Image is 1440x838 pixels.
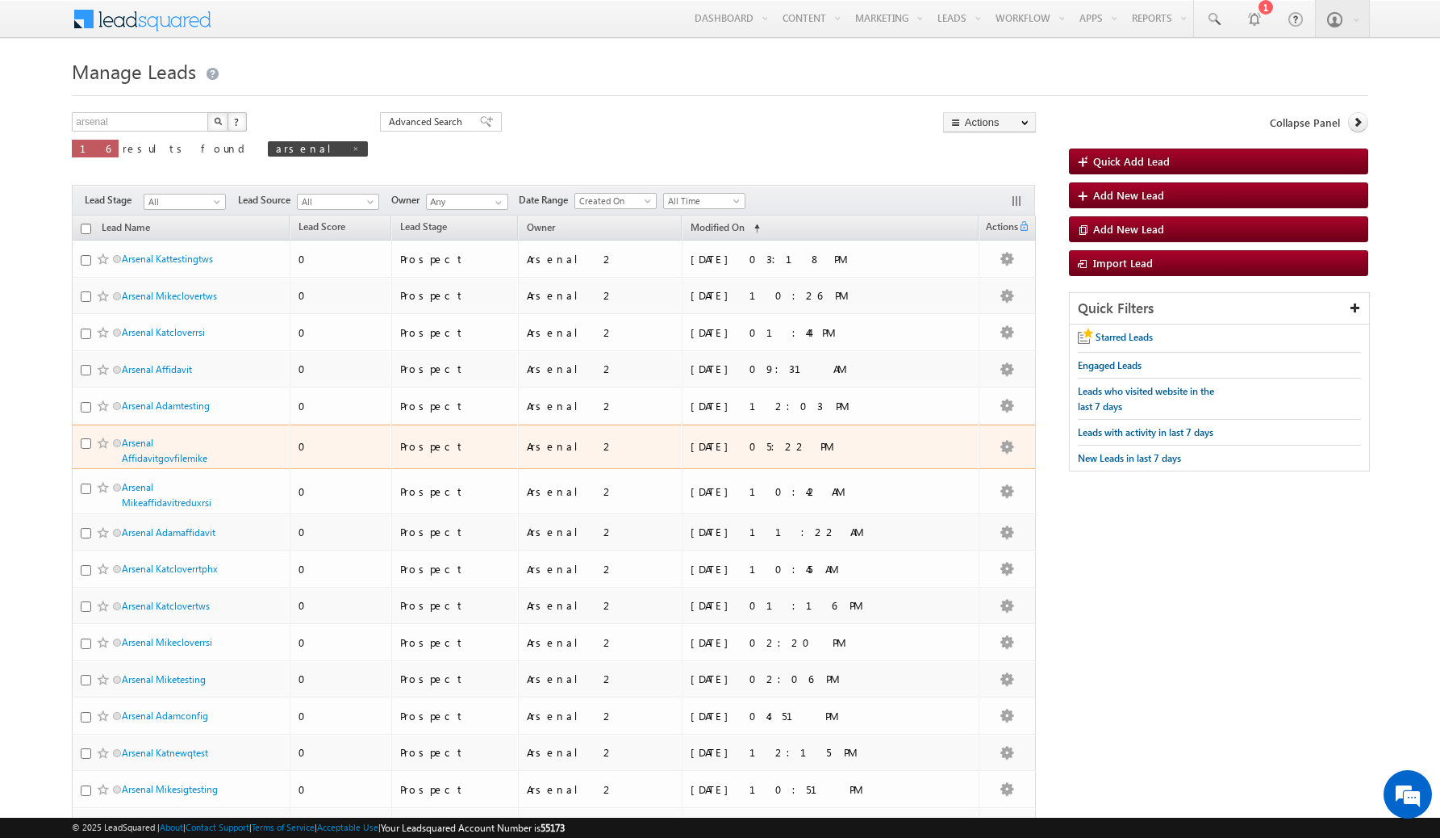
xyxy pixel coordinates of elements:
[298,252,384,266] div: 0
[144,194,226,210] a: All
[691,288,912,303] div: [DATE] 10:26 PM
[72,58,196,84] span: Manage Leads
[1093,188,1164,202] span: Add New Lead
[691,745,912,760] div: [DATE] 12:15 PM
[1096,331,1153,343] span: Starred Leads
[527,325,674,340] div: Arsenal 2
[682,218,768,239] a: Modified On (sorted ascending)
[389,115,467,129] span: Advanced Search
[527,745,674,760] div: Arsenal 2
[122,363,192,375] a: Arsenal Affidavit
[943,112,1036,132] button: Actions
[1093,222,1164,236] span: Add New Lead
[298,220,345,233] span: Lead Score
[400,782,511,797] div: Prospect
[298,745,384,760] div: 0
[691,252,912,266] div: [DATE] 03:18 PM
[234,115,241,128] span: ?
[400,745,511,760] div: Prospect
[298,598,384,613] div: 0
[486,195,507,211] a: Show All Items
[527,288,674,303] div: Arsenal 2
[400,598,511,613] div: Prospect
[527,221,555,233] span: Owner
[527,562,674,576] div: Arsenal 2
[664,194,741,208] span: All Time
[527,598,674,613] div: Arsenal 2
[400,288,511,303] div: Prospect
[21,149,294,484] textarea: Type your message and hit 'Enter'
[527,252,674,266] div: Arsenal 2
[186,822,249,832] a: Contact Support
[298,484,384,499] div: 0
[400,362,511,376] div: Prospect
[227,112,247,132] button: ?
[298,525,384,539] div: 0
[122,526,215,538] a: Arsenal Adamaffidavit
[122,437,207,464] a: Arsenal Affidavitgovfilemike
[219,497,293,519] em: Start Chat
[400,252,511,266] div: Prospect
[527,399,674,413] div: Arsenal 2
[527,484,674,499] div: Arsenal 2
[123,141,251,155] span: results found
[527,635,674,650] div: Arsenal 2
[298,672,384,686] div: 0
[691,221,745,233] span: Modified On
[527,672,674,686] div: Arsenal 2
[144,195,221,209] span: All
[122,481,211,509] a: Arsenal Mikeaffidavitreduxrsi
[1078,452,1181,464] span: New Leads in last 7 days
[400,672,511,686] div: Prospect
[27,85,68,106] img: d_60004797649_company_0_60004797649
[691,325,912,340] div: [DATE] 01:44 PM
[160,822,183,832] a: About
[298,709,384,723] div: 0
[691,525,912,539] div: [DATE] 11:22 AM
[265,8,303,47] div: Minimize live chat window
[691,439,912,454] div: [DATE] 05:22 PM
[400,525,511,539] div: Prospect
[527,782,674,797] div: Arsenal 2
[122,600,210,612] a: Arsenal Katclovertws
[426,194,508,210] input: Type to Search
[663,193,745,209] a: All Time
[381,822,565,834] span: Your Leadsquared Account Number is
[400,635,511,650] div: Prospect
[1093,154,1170,168] span: Quick Add Lead
[298,288,384,303] div: 0
[400,399,511,413] div: Prospect
[317,822,378,832] a: Acceptable Use
[541,822,565,834] span: 55173
[122,710,208,722] a: Arsenal Adamconfig
[691,484,912,499] div: [DATE] 10:42 AM
[691,672,912,686] div: [DATE] 02:06 PM
[1070,293,1369,325] div: Quick Filters
[85,193,144,207] span: Lead Stage
[252,822,315,832] a: Terms of Service
[691,635,912,650] div: [DATE] 02:20 PM
[122,636,212,648] a: Arsenal Mikecloverrsi
[214,117,222,125] img: Search
[298,782,384,797] div: 0
[400,325,511,340] div: Prospect
[276,141,344,155] span: arsenal
[519,193,574,207] span: Date Range
[747,222,760,235] span: (sorted ascending)
[238,193,297,207] span: Lead Source
[298,195,374,209] span: All
[298,562,384,576] div: 0
[298,439,384,454] div: 0
[1078,426,1213,438] span: Leads with activity in last 7 days
[122,563,218,575] a: Arsenal Katcloverrtphx
[94,219,158,240] a: Lead Name
[1270,115,1340,130] span: Collapse Panel
[400,439,511,454] div: Prospect
[298,399,384,413] div: 0
[400,484,511,499] div: Prospect
[391,193,426,207] span: Owner
[298,325,384,340] div: 0
[400,220,447,233] span: Lead Stage
[1078,385,1214,413] span: Leads who visited website in the last 7 days
[400,709,511,723] div: Prospect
